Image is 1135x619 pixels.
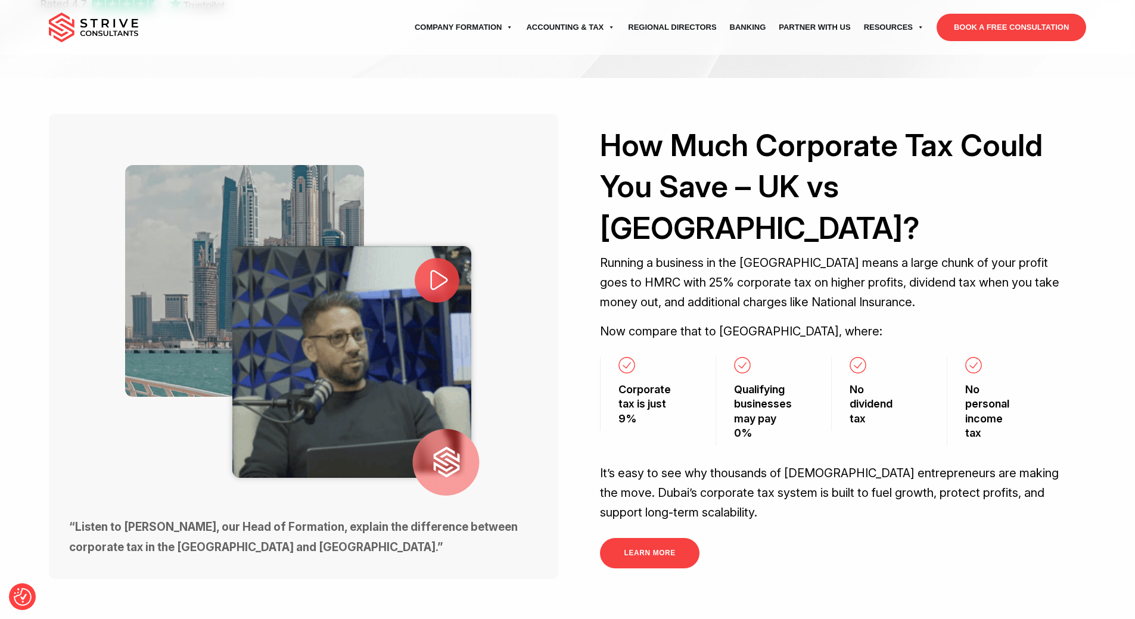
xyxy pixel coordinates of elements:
[621,11,723,44] a: Regional Directors
[14,588,32,606] img: Revisit consent button
[600,464,1062,522] p: It’s easy to see why thousands of [DEMOGRAPHIC_DATA] entrepreneurs are making the move. Dubai’s c...
[850,382,900,426] h3: No dividend tax
[772,11,857,44] a: Partner with Us
[49,13,138,42] img: main-logo.svg
[723,11,773,44] a: Banking
[734,382,785,441] h3: Qualifying businesses may pay 0%
[937,14,1086,41] a: BOOK A FREE CONSULTATION
[857,11,931,44] a: Resources
[600,538,699,568] a: LEARN MORE
[520,11,621,44] a: Accounting & Tax
[600,125,1062,248] h2: How Much Corporate Tax Could You Save – UK vs [GEOGRAPHIC_DATA]?
[600,253,1062,312] p: Running a business in the [GEOGRAPHIC_DATA] means a large chunk of your profit goes to HMRC with ...
[600,322,1062,341] p: Now compare that to [GEOGRAPHIC_DATA], where:
[965,382,1016,441] h3: No personal income tax
[69,520,518,554] strong: “Listen to [PERSON_NAME], our Head of Formation, explain the difference between corporate tax in ...
[14,588,32,606] button: Consent Preferences
[408,11,520,44] a: Company Formation
[618,382,669,426] h3: Corporate tax is just 9%
[412,429,479,496] img: client logo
